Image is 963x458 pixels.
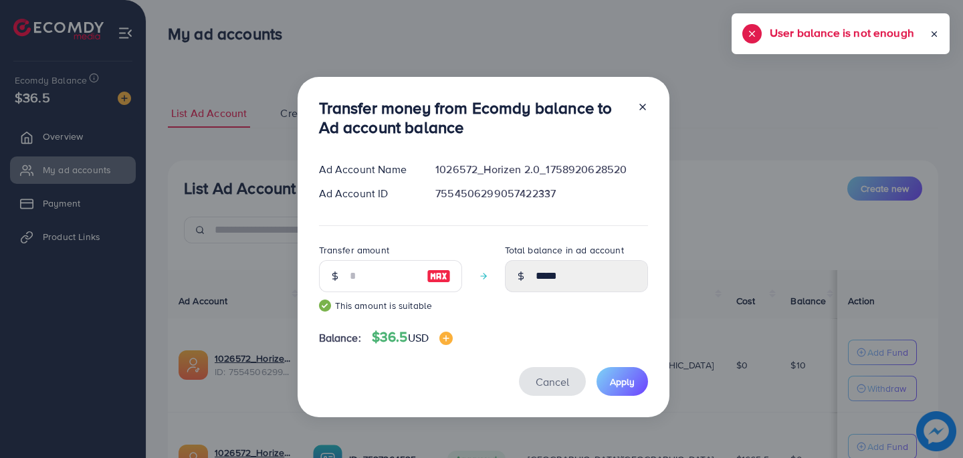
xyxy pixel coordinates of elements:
[319,243,389,257] label: Transfer amount
[425,186,658,201] div: 7554506299057422337
[308,162,425,177] div: Ad Account Name
[597,367,648,396] button: Apply
[372,329,453,346] h4: $36.5
[610,375,635,388] span: Apply
[308,186,425,201] div: Ad Account ID
[505,243,624,257] label: Total balance in ad account
[427,268,451,284] img: image
[319,98,627,137] h3: Transfer money from Ecomdy balance to Ad account balance
[770,24,914,41] h5: User balance is not enough
[319,299,462,312] small: This amount is suitable
[319,330,361,346] span: Balance:
[425,162,658,177] div: 1026572_Horizen 2.0_1758920628520
[519,367,586,396] button: Cancel
[439,332,453,345] img: image
[319,300,331,312] img: guide
[536,374,569,389] span: Cancel
[408,330,429,345] span: USD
